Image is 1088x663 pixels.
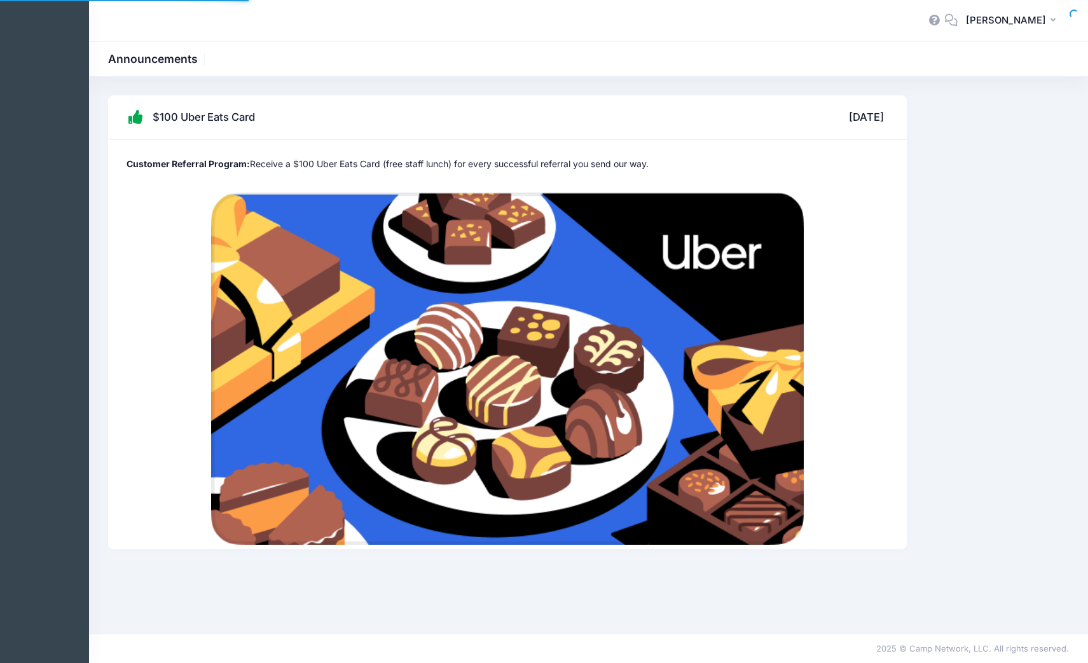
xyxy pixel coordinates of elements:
span: 2025 © Camp Network, LLC. All rights reserved. [876,643,1069,653]
span: [PERSON_NAME] [966,13,1046,27]
span: $100 Uber Eats Card [153,111,255,124]
span: Customer Referral Program: [127,158,250,169]
span: [DATE] [849,100,884,135]
span: Receive a $100 Uber Eats Card (free staff lunch) for every successful referral you send our way. [250,158,649,169]
h1: Announcements [108,52,209,65]
button: [PERSON_NAME] [958,6,1069,36]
